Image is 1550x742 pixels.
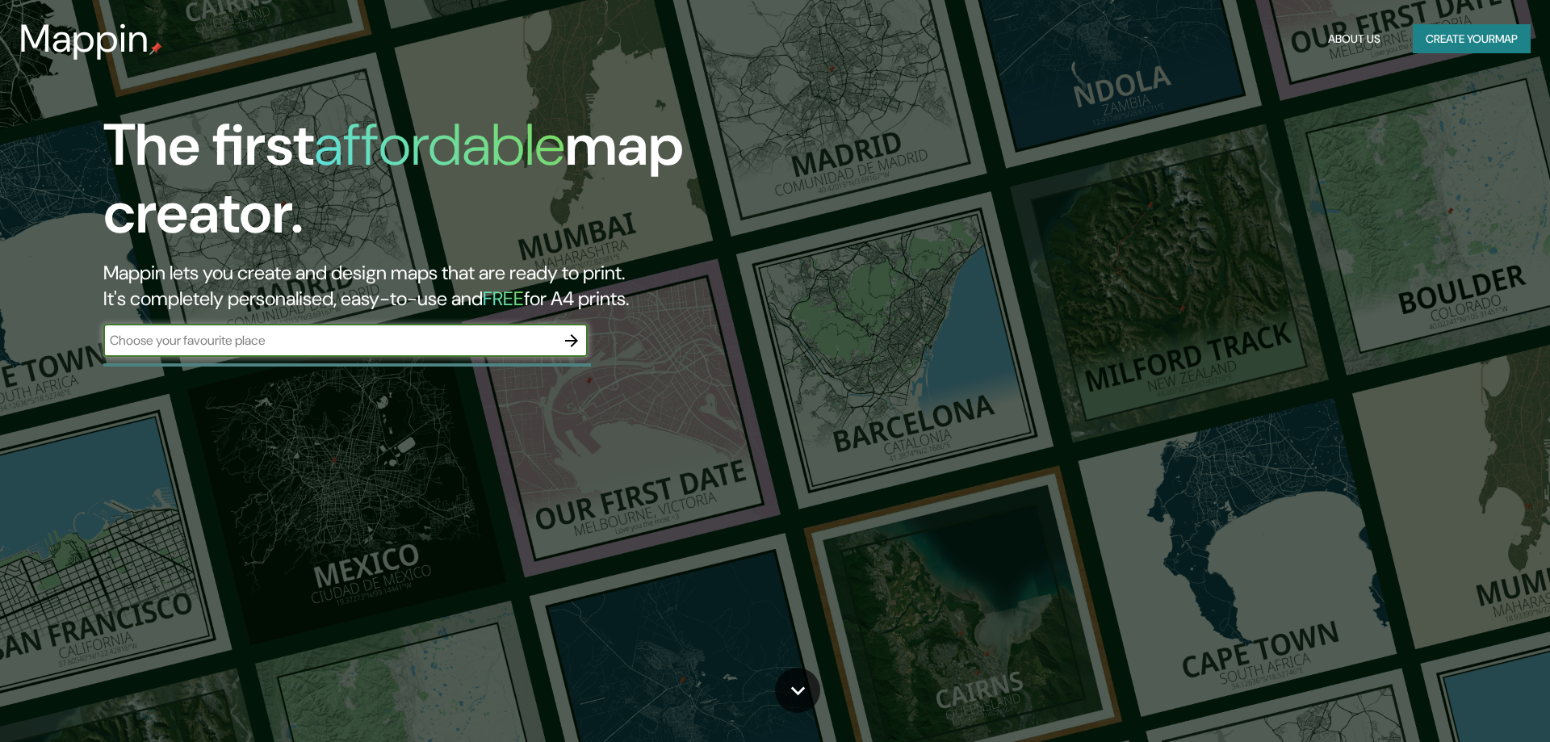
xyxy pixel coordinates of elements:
[19,16,149,61] h3: Mappin
[314,107,565,182] h1: affordable
[149,42,162,55] img: mappin-pin
[103,331,555,350] input: Choose your favourite place
[103,260,878,312] h2: Mappin lets you create and design maps that are ready to print. It's completely personalised, eas...
[103,111,878,260] h1: The first map creator.
[483,286,524,311] h5: FREE
[1413,24,1531,54] button: Create yourmap
[1322,24,1387,54] button: About Us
